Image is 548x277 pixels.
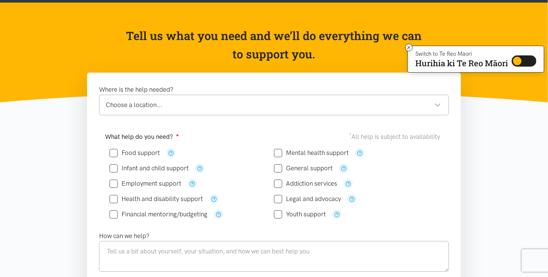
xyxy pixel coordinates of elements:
[274,211,326,217] label: Youth support
[415,60,508,67] p: Hurihia ki Te Reo Māori
[274,180,337,187] label: Addiction services
[349,132,443,142] div: All help is subject to availability
[110,196,203,202] label: Health and disability support
[126,27,423,64] p: Tell us what you need and we’ll do everything we can to support you.
[110,180,181,187] label: Employment support
[274,165,333,171] label: General support
[176,132,179,138] sup: ●
[110,211,207,217] label: Financial mentoring/budgeting
[110,165,189,171] label: Infant and child support
[274,150,349,156] label: Mental health support
[274,196,341,202] label: Legal and advocacy
[415,52,508,56] p: Switch to Te Reo Māori
[106,100,441,110] div: Choose a location...
[99,231,150,241] label: How can we help?
[99,85,173,95] label: Where is the help needed?
[105,132,179,142] label: What help do you need?
[110,150,160,156] label: Food support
